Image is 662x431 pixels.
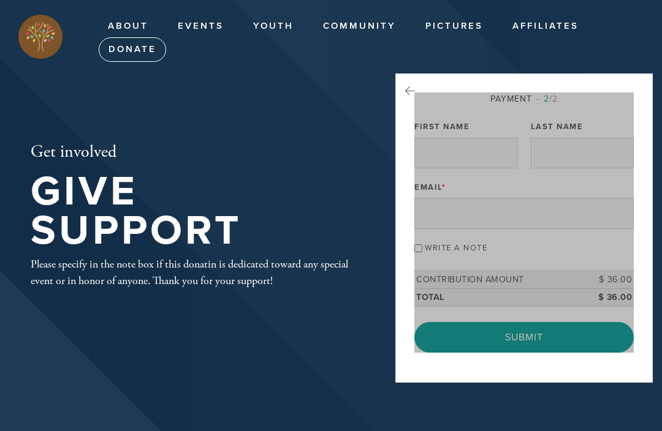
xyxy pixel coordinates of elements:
h2: Get involved [31,142,356,163]
img: Full%20Color%20Icon.png [18,15,63,59]
a: Events [169,15,233,38]
h1: Give Support [31,172,356,251]
a: Community [314,15,405,38]
a: PICTURES [416,15,492,38]
a: Youth [244,15,303,38]
div: Please specify in the note box if this donatin is dedicated toward any special event or in honor ... [31,256,356,289]
a: Affiliates [503,15,588,38]
a: About [99,15,158,38]
a: Donate [99,37,166,62]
